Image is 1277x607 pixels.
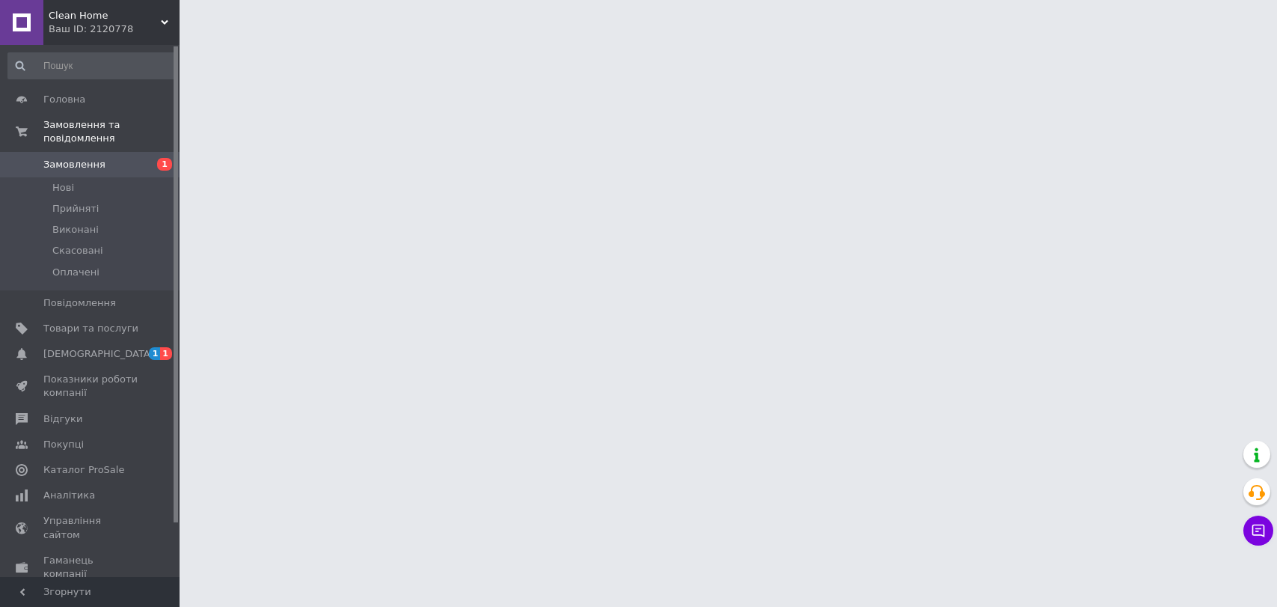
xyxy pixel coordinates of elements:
[43,463,124,477] span: Каталог ProSale
[43,489,95,502] span: Аналітика
[52,244,103,257] span: Скасовані
[1243,516,1273,546] button: Чат з покупцем
[149,347,161,360] span: 1
[43,93,85,106] span: Головна
[43,296,116,310] span: Повідомлення
[49,22,180,36] div: Ваш ID: 2120778
[43,347,154,361] span: [DEMOGRAPHIC_DATA]
[49,9,161,22] span: Clean Home
[43,438,84,451] span: Покупці
[43,412,82,426] span: Відгуки
[43,554,138,581] span: Гаманець компанії
[52,223,99,237] span: Виконані
[52,266,99,279] span: Оплачені
[43,322,138,335] span: Товари та послуги
[43,118,180,145] span: Замовлення та повідомлення
[52,181,74,195] span: Нові
[43,158,105,171] span: Замовлення
[157,158,172,171] span: 1
[43,514,138,541] span: Управління сайтом
[52,202,99,216] span: Прийняті
[7,52,176,79] input: Пошук
[43,373,138,400] span: Показники роботи компанії
[160,347,172,360] span: 1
